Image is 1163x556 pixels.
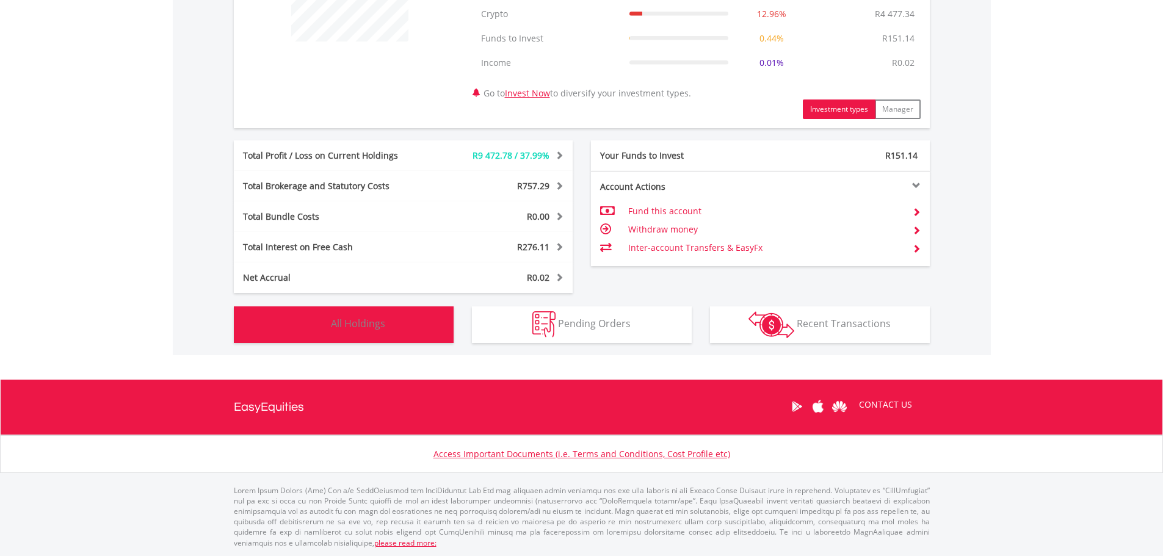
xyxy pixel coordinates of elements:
[628,220,902,239] td: Withdraw money
[786,388,808,425] a: Google Play
[527,272,549,283] span: R0.02
[558,317,631,330] span: Pending Orders
[803,99,875,119] button: Investment types
[797,317,891,330] span: Recent Transactions
[628,202,902,220] td: Fund this account
[475,2,623,26] td: Crypto
[591,181,761,193] div: Account Actions
[734,26,809,51] td: 0.44%
[517,241,549,253] span: R276.11
[808,388,829,425] a: Apple
[234,150,432,162] div: Total Profit / Loss on Current Holdings
[885,150,918,161] span: R151.14
[875,99,921,119] button: Manager
[710,306,930,343] button: Recent Transactions
[748,311,794,338] img: transactions-zar-wht.png
[234,241,432,253] div: Total Interest on Free Cash
[234,272,432,284] div: Net Accrual
[433,448,730,460] a: Access Important Documents (i.e. Terms and Conditions, Cost Profile etc)
[876,26,921,51] td: R151.14
[302,311,328,338] img: holdings-wht.png
[591,150,761,162] div: Your Funds to Invest
[234,380,304,435] a: EasyEquities
[532,311,556,338] img: pending_instructions-wht.png
[829,388,850,425] a: Huawei
[734,51,809,75] td: 0.01%
[869,2,921,26] td: R4 477.34
[886,51,921,75] td: R0.02
[234,306,454,343] button: All Holdings
[527,211,549,222] span: R0.00
[505,87,550,99] a: Invest Now
[234,180,432,192] div: Total Brokerage and Statutory Costs
[517,180,549,192] span: R757.29
[374,538,437,548] a: please read more:
[850,388,921,422] a: CONTACT US
[234,211,432,223] div: Total Bundle Costs
[234,485,930,548] p: Lorem Ipsum Dolors (Ame) Con a/e SeddOeiusmod tem InciDiduntut Lab Etd mag aliquaen admin veniamq...
[734,2,809,26] td: 12.96%
[475,51,623,75] td: Income
[472,306,692,343] button: Pending Orders
[473,150,549,161] span: R9 472.78 / 37.99%
[331,317,385,330] span: All Holdings
[475,26,623,51] td: Funds to Invest
[628,239,902,257] td: Inter-account Transfers & EasyFx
